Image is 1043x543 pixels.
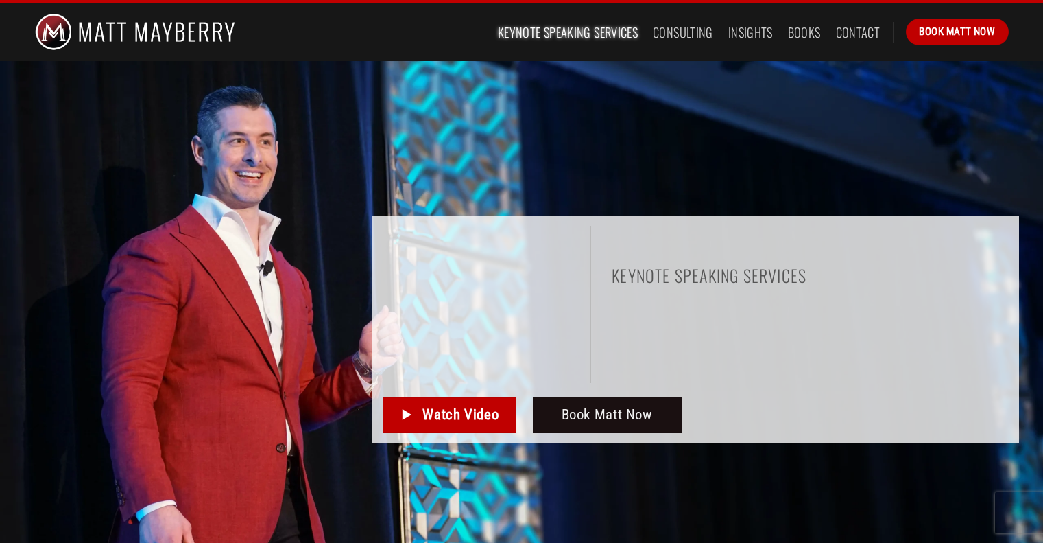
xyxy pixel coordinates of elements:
h1: Keynote Speaking Services [612,267,1008,284]
a: Book Matt Now [533,397,682,433]
span: Book Matt Now [919,23,995,40]
a: Books [788,20,821,45]
a: Consulting [653,20,713,45]
img: Matt Mayberry [35,3,236,61]
a: Watch Video [383,397,516,433]
span: Book Matt Now [562,404,653,426]
a: Keynote Speaking Services [498,20,638,45]
a: Book Matt Now [906,19,1008,45]
a: Contact [836,20,880,45]
span: Watch Video [422,404,499,426]
a: Insights [728,20,773,45]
